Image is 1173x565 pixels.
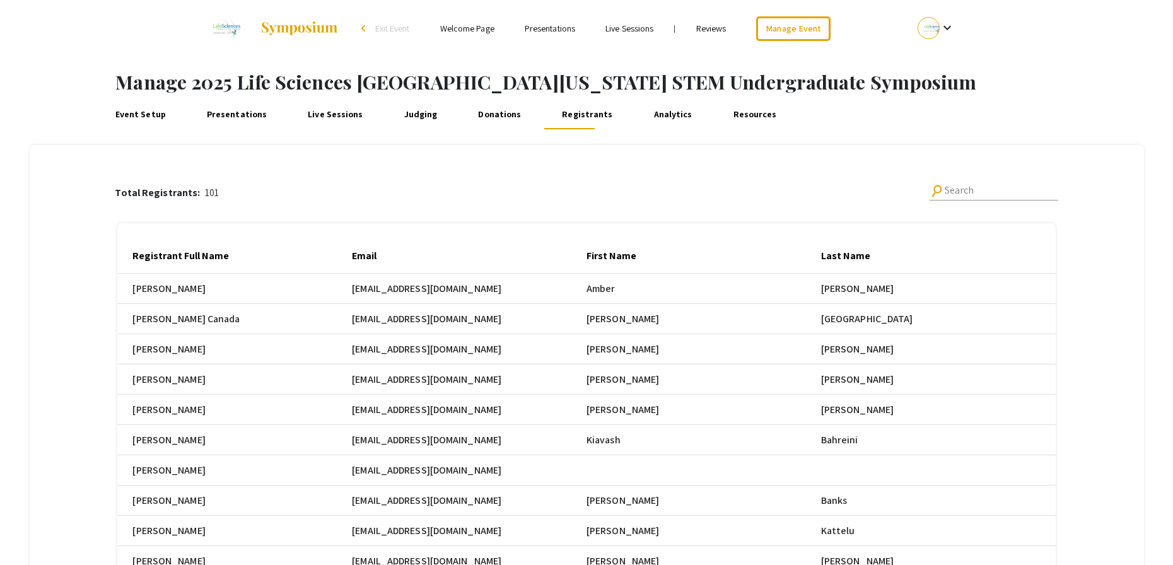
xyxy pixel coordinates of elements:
a: Donations [476,99,524,129]
mat-icon: Search [928,182,945,199]
a: Live Sessions [305,99,366,129]
a: Presentations [525,23,575,34]
div: Registrant Full Name [132,248,229,264]
div: 101 [115,185,219,201]
div: First Name [586,248,648,264]
div: Last Name [821,248,870,264]
a: Event Setup [112,99,168,129]
div: Email [352,248,388,264]
span: [PERSON_NAME] [821,281,894,296]
mat-cell: [PERSON_NAME] [117,364,352,395]
a: Manage Event [756,16,831,41]
mat-cell: [PERSON_NAME] [117,334,352,364]
span: Kiavash [586,433,621,448]
mat-cell: [EMAIL_ADDRESS][DOMAIN_NAME] [352,425,586,455]
mat-cell: [PERSON_NAME] [117,455,352,486]
mat-cell: [PERSON_NAME] [117,486,352,516]
span: [PERSON_NAME] [586,342,659,357]
span: Exit Event [375,23,410,34]
mat-cell: [EMAIL_ADDRESS][DOMAIN_NAME] [352,455,586,486]
span: [PERSON_NAME] [821,342,894,357]
p: Total Registrants: [115,185,205,201]
a: Welcome Page [440,23,494,34]
div: First Name [586,248,636,264]
a: Reviews [696,23,727,34]
span: [PERSON_NAME] [586,493,659,508]
a: 2025 Life Sciences South Florida STEM Undergraduate Symposium [205,13,339,44]
mat-cell: [PERSON_NAME] Canada [117,304,352,334]
a: Live Sessions [605,23,653,34]
div: Registrant Full Name [132,248,240,264]
span: [PERSON_NAME] [821,372,894,387]
span: Banks [821,493,848,508]
span: [GEOGRAPHIC_DATA] [821,312,913,327]
a: Registrants [559,99,616,129]
div: arrow_back_ios [361,25,369,32]
span: Bahreini [821,433,858,448]
span: Kattelu [821,523,855,539]
mat-cell: [EMAIL_ADDRESS][DOMAIN_NAME] [352,334,586,364]
mat-cell: [EMAIL_ADDRESS][DOMAIN_NAME] [352,364,586,395]
mat-cell: [PERSON_NAME] [117,274,352,304]
img: 2025 Life Sciences South Florida STEM Undergraduate Symposium [205,13,247,44]
mat-icon: Expand account dropdown [940,20,955,35]
div: Email [352,248,376,264]
span: [PERSON_NAME] [586,402,659,417]
button: Expand account dropdown [904,14,968,42]
iframe: Chat [9,508,54,556]
h1: Manage 2025 Life Sciences [GEOGRAPHIC_DATA][US_STATE] STEM Undergraduate Symposium [115,71,1173,93]
mat-cell: [EMAIL_ADDRESS][DOMAIN_NAME] [352,486,586,516]
li: | [668,23,680,34]
a: Presentations [204,99,270,129]
a: Resources [730,99,779,129]
span: [PERSON_NAME] [586,372,659,387]
mat-cell: [EMAIL_ADDRESS][DOMAIN_NAME] [352,516,586,546]
span: [PERSON_NAME] [586,312,659,327]
span: [PERSON_NAME] [586,523,659,539]
mat-cell: [EMAIL_ADDRESS][DOMAIN_NAME] [352,395,586,425]
mat-cell: [EMAIL_ADDRESS][DOMAIN_NAME] [352,304,586,334]
span: [PERSON_NAME] [821,402,894,417]
a: Analytics [651,99,695,129]
mat-cell: [EMAIL_ADDRESS][DOMAIN_NAME] [352,274,586,304]
span: Amber [586,281,616,296]
div: Last Name [821,248,882,264]
mat-cell: [PERSON_NAME] [117,395,352,425]
a: Judging [401,99,440,129]
mat-cell: [PERSON_NAME] [117,425,352,455]
mat-cell: [PERSON_NAME] [117,516,352,546]
img: Symposium by ForagerOne [260,21,339,36]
